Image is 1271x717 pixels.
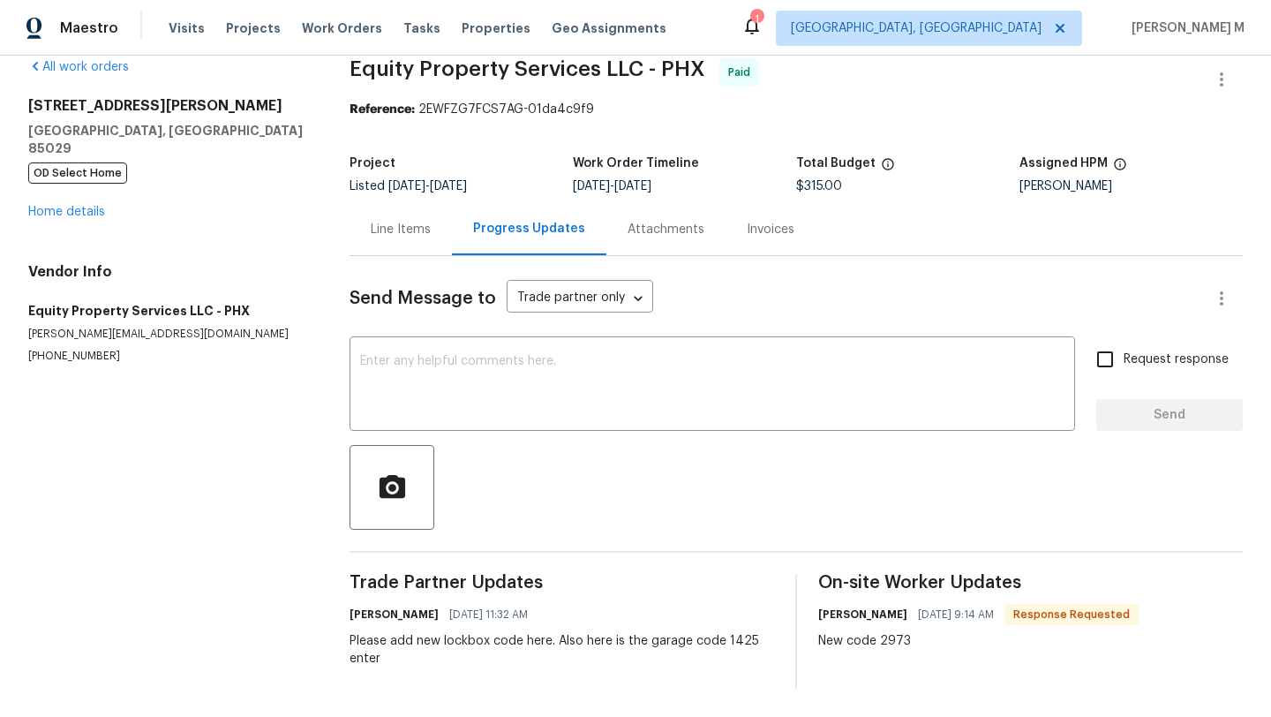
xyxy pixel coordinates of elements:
span: The total cost of line items that have been proposed by Opendoor. This sum includes line items th... [881,157,895,180]
span: Tasks [403,22,440,34]
span: Geo Assignments [552,19,666,37]
span: Paid [728,64,757,81]
span: [DATE] [614,180,651,192]
div: Please add new lockbox code here. Also here is the garage code 1425 enter [350,632,774,668]
div: Invoices [747,221,794,238]
div: 2EWFZG7FCS7AG-01da4c9f9 [350,101,1243,118]
span: Work Orders [302,19,382,37]
h4: Vendor Info [28,263,307,281]
div: [PERSON_NAME] [1019,180,1243,192]
span: The hpm assigned to this work order. [1113,157,1127,180]
a: Home details [28,206,105,218]
span: Trade Partner Updates [350,574,774,592]
h5: Equity Property Services LLC - PHX [28,302,307,320]
span: $315.00 [796,180,842,192]
span: Send Message to [350,290,496,307]
div: New code 2973 [818,632,1139,650]
span: Visits [169,19,205,37]
span: Properties [462,19,530,37]
h5: Project [350,157,395,170]
a: All work orders [28,61,129,73]
span: Listed [350,180,467,192]
h5: Work Order Timeline [573,157,699,170]
span: Equity Property Services LLC - PHX [350,58,705,79]
div: Trade partner only [507,284,653,313]
span: OD Select Home [28,162,127,184]
h5: Total Budget [796,157,876,170]
span: [DATE] 11:32 AM [449,606,528,623]
span: [GEOGRAPHIC_DATA], [GEOGRAPHIC_DATA] [791,19,1042,37]
span: [DATE] [430,180,467,192]
span: Maestro [60,19,118,37]
span: [DATE] [388,180,425,192]
h5: [GEOGRAPHIC_DATA], [GEOGRAPHIC_DATA] 85029 [28,122,307,157]
span: [DATE] 9:14 AM [918,606,994,623]
div: 1 [750,11,763,28]
span: - [573,180,651,192]
div: Progress Updates [473,220,585,238]
span: - [388,180,467,192]
p: [PHONE_NUMBER] [28,349,307,364]
h2: [STREET_ADDRESS][PERSON_NAME] [28,97,307,115]
h6: [PERSON_NAME] [350,606,439,623]
span: Response Requested [1006,606,1137,623]
h6: [PERSON_NAME] [818,606,907,623]
p: [PERSON_NAME][EMAIL_ADDRESS][DOMAIN_NAME] [28,327,307,342]
span: [PERSON_NAME] M [1124,19,1245,37]
div: Line Items [371,221,431,238]
span: On-site Worker Updates [818,574,1243,592]
span: Request response [1124,351,1229,369]
span: Projects [226,19,281,37]
div: Attachments [628,221,704,238]
h5: Assigned HPM [1019,157,1108,170]
b: Reference: [350,103,415,116]
span: [DATE] [573,180,610,192]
